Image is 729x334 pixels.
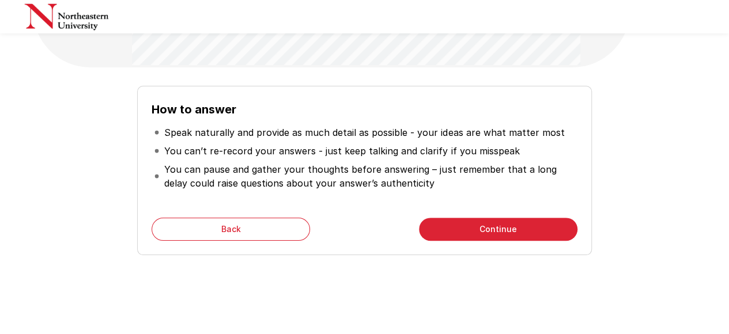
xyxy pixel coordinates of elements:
[164,144,519,158] p: You can’t re-record your answers - just keep talking and clarify if you misspeak
[164,162,575,190] p: You can pause and gather your thoughts before answering – just remember that a long delay could r...
[419,218,577,241] button: Continue
[152,103,236,116] b: How to answer
[152,218,310,241] button: Back
[164,126,564,139] p: Speak naturally and provide as much detail as possible - your ideas are what matter most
